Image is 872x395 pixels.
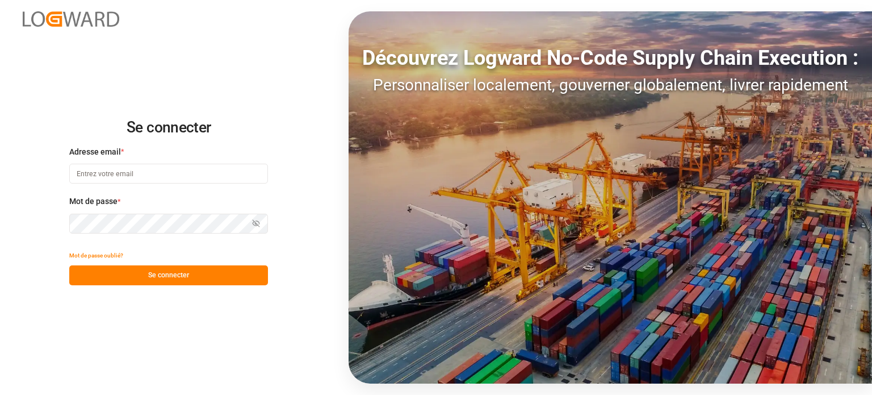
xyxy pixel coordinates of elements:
[69,164,268,184] input: Entrez votre email
[373,76,848,94] font: Personnaliser localement, gouverner globalement, livrer rapidement
[69,252,123,259] font: Mot de passe oublié?
[23,11,119,27] img: Logward_new_orange.png
[69,197,118,206] font: Mot de passe
[69,246,123,265] button: Mot de passe oublié?
[362,46,858,70] font: Découvrez Logward No-Code Supply Chain Execution :
[69,265,268,285] button: Se connecter
[127,119,211,136] font: Se connecter
[69,147,121,156] font: Adresse email
[148,271,189,279] font: Se connecter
